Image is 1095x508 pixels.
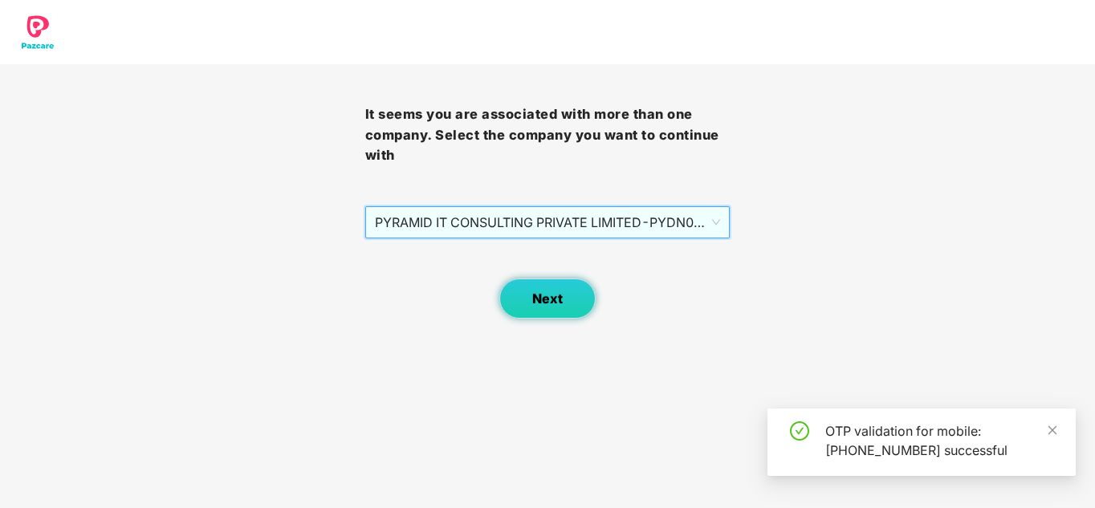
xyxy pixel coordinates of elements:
span: close [1047,425,1058,436]
span: PYRAMID IT CONSULTING PRIVATE LIMITED - PYDN00007 - ADMIN [375,207,721,238]
div: OTP validation for mobile: [PHONE_NUMBER] successful [825,421,1056,460]
span: check-circle [790,421,809,441]
h3: It seems you are associated with more than one company. Select the company you want to continue with [365,104,731,166]
button: Next [499,278,596,319]
span: Next [532,291,563,307]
